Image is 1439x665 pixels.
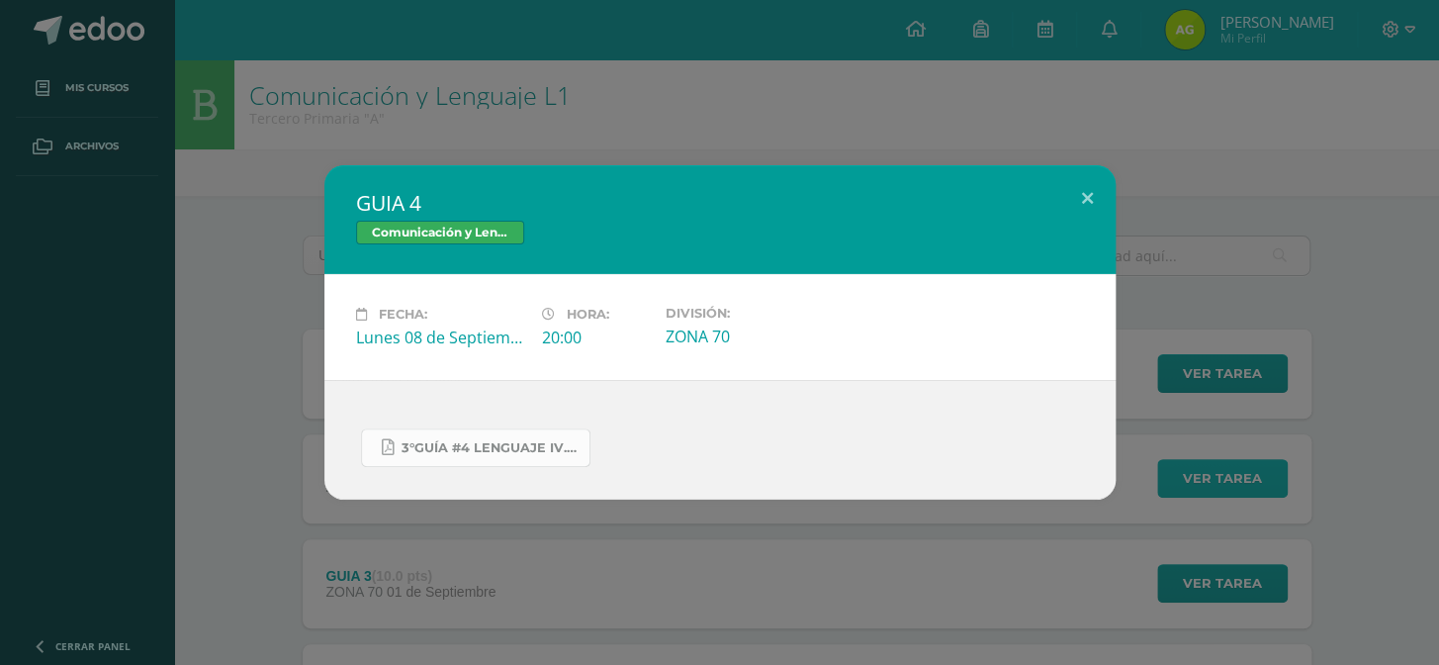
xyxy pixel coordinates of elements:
span: Fecha: [379,307,427,322]
div: Lunes 08 de Septiembre [356,327,526,348]
button: Close (Esc) [1059,165,1116,233]
div: 20:00 [542,327,650,348]
div: ZONA 70 [666,326,836,347]
span: 3°GUÍA #4 LENGUAJE IV.pdf [402,440,580,456]
h2: GUIA 4 [356,189,1084,217]
a: 3°GUÍA #4 LENGUAJE IV.pdf [361,428,590,467]
label: División: [666,306,836,321]
span: Comunicación y Lenguaje L1 [356,221,524,244]
span: Hora: [567,307,609,322]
